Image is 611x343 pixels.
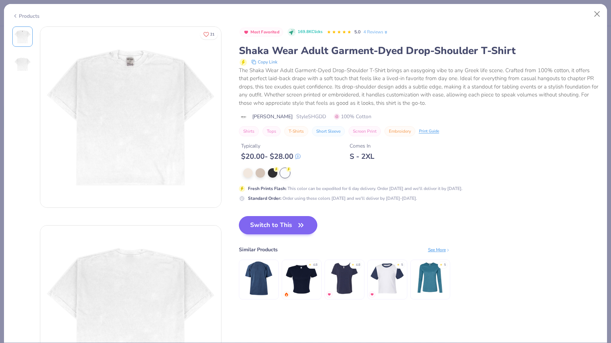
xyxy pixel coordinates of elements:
img: Bella + Canvas Ladies' Micro Ribbed Baby Tee [284,261,319,296]
div: 5 [444,263,446,268]
button: Switch to This [239,216,318,234]
img: trending.gif [284,292,289,297]
div: Similar Products [239,246,278,253]
img: MostFav.gif [327,292,331,297]
span: 5.0 [354,29,361,35]
button: Like [200,29,218,40]
span: Most Favorited [250,30,280,34]
img: Front [40,27,221,207]
div: Print Guide [419,128,439,135]
div: ★ [440,263,443,265]
div: Shaka Wear Adult Garment-Dyed Drop-Shoulder T-Shirt [239,44,599,58]
img: Shaka Wear Garment-Dyed Crewneck T-Shirt [241,261,276,296]
a: 4 Reviews [363,29,388,35]
div: ★ [351,263,354,265]
div: ★ [309,263,311,265]
span: 21 [210,33,215,36]
span: [PERSON_NAME] [252,113,293,120]
button: copy to clipboard [249,58,280,66]
div: ★ [397,263,400,265]
div: Comes In [350,142,374,150]
strong: Fresh Prints Flash : [248,186,286,191]
button: Short Sleeve [312,126,345,136]
div: 5 [401,263,403,268]
span: Style SHGDD [296,113,326,120]
div: 4.8 [356,263,360,268]
button: Badge Button [240,28,284,37]
div: S - 2XL [350,152,374,161]
div: The Shaka Wear Adult Garment-Dyed Drop-Shoulder T-Shirt brings an easygoing vibe to any Greek lif... [239,66,599,107]
div: Products [12,12,40,20]
div: 4.8 [313,263,317,268]
div: Typically [241,142,301,150]
span: 100% Cotton [334,113,371,120]
img: Fresh Prints Raglan Mini Tee [370,261,404,296]
img: Bella + Canvas Ladies' Slouchy T-Shirt [327,261,362,296]
div: 5.0 Stars [327,26,351,38]
div: $ 20.00 - $ 28.00 [241,152,301,161]
button: T-Shirts [284,126,308,136]
div: Order using these colors [DATE] and we'll deliver by [DATE]-[DATE]. [248,195,417,202]
button: Close [590,7,604,21]
img: brand logo [239,114,249,120]
button: Tops [262,126,281,136]
button: Shirts [239,126,259,136]
strong: Standard Order : [248,195,281,201]
div: This color can be expedited for 6 day delivery. Order [DATE] and we'll deliver it by [DATE]. [248,185,463,192]
img: Bella Canvas Ladies' Jersey Long-Sleeve T-Shirt [413,261,447,296]
img: Most Favorited sort [243,29,249,35]
span: 169.8K Clicks [298,29,322,35]
img: MostFav.gif [370,292,374,297]
button: Screen Print [349,126,381,136]
button: Embroidery [384,126,415,136]
img: Front [14,28,31,45]
img: Back [14,55,31,73]
div: See More [428,247,450,253]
